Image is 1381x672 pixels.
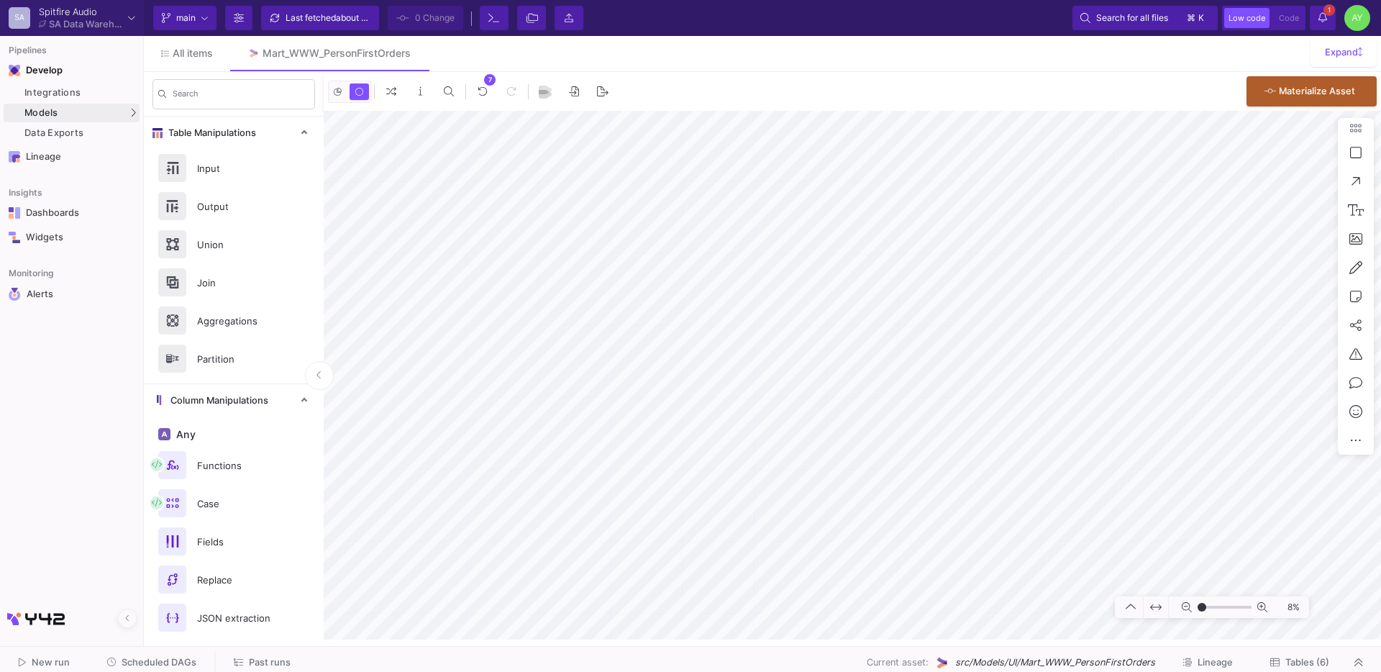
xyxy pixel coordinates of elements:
[934,655,949,671] img: UI Model
[9,232,20,243] img: Navigation icon
[4,226,140,249] a: Navigation iconWidgets
[1344,5,1370,31] div: AY
[144,263,324,301] button: Join
[9,65,20,76] img: Navigation icon
[249,657,291,668] span: Past runs
[188,569,288,591] div: Replace
[144,560,324,599] button: Replace
[32,657,70,668] span: New run
[24,87,136,99] div: Integrations
[1187,9,1195,27] span: ⌘
[188,493,288,514] div: Case
[1072,6,1218,30] button: Search for all files⌘k
[188,531,288,553] div: Fields
[188,455,288,476] div: Functions
[173,47,213,59] span: All items
[153,6,217,30] button: main
[261,6,379,30] button: Last fetchedabout 4 hours ago
[1275,8,1303,28] button: Code
[4,59,140,82] mat-expansion-panel-header: Navigation iconDevelop
[188,196,288,217] div: Output
[1229,13,1265,23] span: Low code
[24,127,136,139] div: Data Exports
[955,655,1155,669] span: src/Models/UI/Mart_WWW_PersonFirstOrders
[286,7,372,29] div: Last fetched
[163,127,256,139] span: Table Manipulations
[144,384,324,417] mat-expansion-panel-header: Column Manipulations
[26,207,119,219] div: Dashboards
[1096,7,1168,29] span: Search for all files
[4,145,140,168] a: Navigation iconLineage
[336,12,409,23] span: about 4 hours ago
[1279,86,1355,96] span: Materialize Asset
[188,348,288,370] div: Partition
[27,288,120,301] div: Alerts
[867,655,929,669] span: Current asset:
[4,201,140,224] a: Navigation iconDashboards
[1310,6,1336,30] button: 1
[173,91,309,101] input: Search
[1246,76,1377,106] button: Materialize Asset
[4,83,140,102] a: Integrations
[247,47,260,60] img: Tab icon
[9,207,20,219] img: Navigation icon
[49,19,122,29] div: SA Data Warehouse
[188,272,288,294] div: Join
[1198,9,1204,27] span: k
[188,158,288,179] div: Input
[173,429,196,440] span: Any
[1279,13,1299,23] span: Code
[188,310,288,332] div: Aggregations
[1323,4,1335,16] span: 1
[144,149,324,383] div: Table Manipulations
[9,151,20,163] img: Navigation icon
[188,607,288,629] div: JSON extraction
[26,65,47,76] div: Develop
[26,151,119,163] div: Lineage
[1285,657,1329,668] span: Tables (6)
[144,522,324,560] button: Fields
[165,395,268,407] span: Column Manipulations
[9,7,30,29] div: SA
[39,7,122,17] div: Spitfire Audio
[24,107,58,119] span: Models
[1198,657,1233,668] span: Lineage
[1273,595,1305,620] span: 8%
[26,232,119,243] div: Widgets
[122,657,196,668] span: Scheduled DAGs
[144,149,324,187] button: Input
[144,446,324,484] button: Functions
[144,225,324,263] button: Union
[144,117,324,149] mat-expansion-panel-header: Table Manipulations
[188,234,288,255] div: Union
[4,124,140,142] a: Data Exports
[176,7,196,29] span: main
[144,484,324,522] button: Case
[9,288,21,301] img: Navigation icon
[144,599,324,637] button: JSON extraction
[144,301,324,340] button: Aggregations
[4,282,140,307] a: Navigation iconAlerts
[144,187,324,225] button: Output
[263,47,411,59] div: Mart_WWW_PersonFirstOrders
[144,340,324,378] button: Partition
[1224,8,1270,28] button: Low code
[1182,9,1210,27] button: ⌘k
[1340,5,1370,31] button: AY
